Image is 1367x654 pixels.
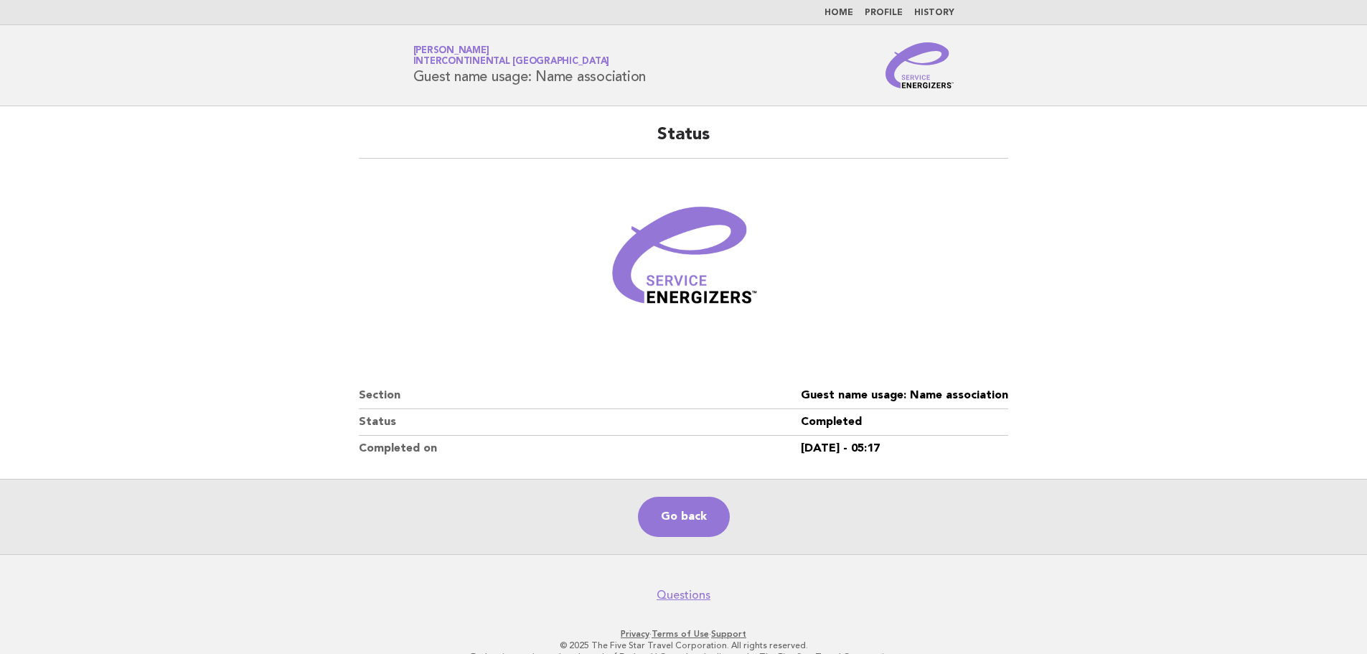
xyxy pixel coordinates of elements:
[865,9,903,17] a: Profile
[621,629,649,639] a: Privacy
[245,640,1123,651] p: © 2025 The Five Star Travel Corporation. All rights reserved.
[652,629,709,639] a: Terms of Use
[359,123,1008,159] h2: Status
[801,436,1008,462] dd: [DATE] - 05:17
[359,436,801,462] dt: Completed on
[245,628,1123,640] p: · ·
[359,409,801,436] dt: Status
[413,46,610,66] a: [PERSON_NAME]InterContinental [GEOGRAPHIC_DATA]
[657,588,710,602] a: Questions
[598,176,770,348] img: Verified
[711,629,746,639] a: Support
[413,57,610,67] span: InterContinental [GEOGRAPHIC_DATA]
[638,497,730,537] a: Go back
[413,47,647,84] h1: Guest name usage: Name association
[801,383,1008,409] dd: Guest name usage: Name association
[825,9,853,17] a: Home
[886,42,954,88] img: Service Energizers
[914,9,954,17] a: History
[359,383,801,409] dt: Section
[801,409,1008,436] dd: Completed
